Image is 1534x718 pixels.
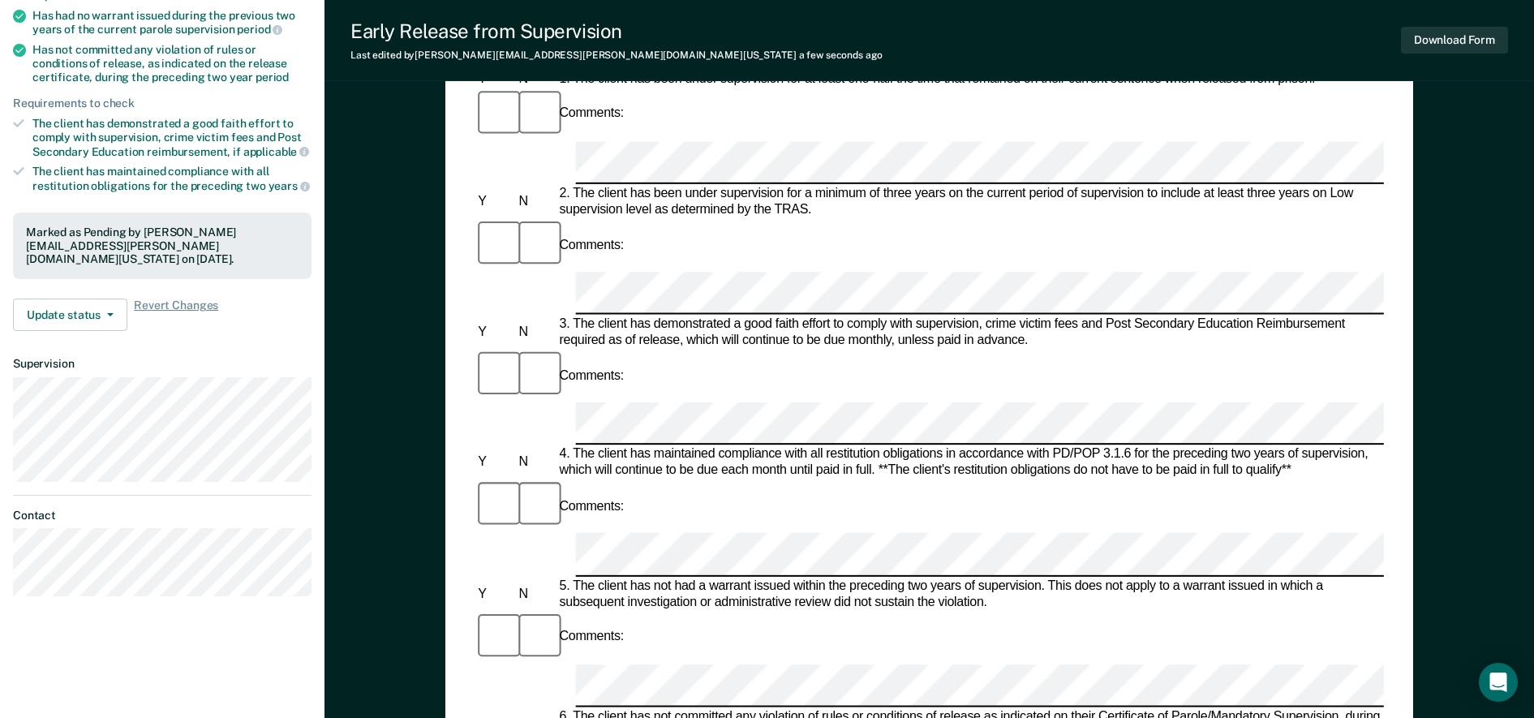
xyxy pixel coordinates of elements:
div: Comments: [556,368,627,384]
div: 5. The client has not had a warrant issued within the preceding two years of supervision. This do... [556,578,1384,610]
div: Y [475,586,515,602]
span: period [256,71,289,84]
div: Y [475,194,515,210]
div: 3. The client has demonstrated a good faith effort to comply with supervision, crime victim fees ... [556,316,1384,349]
div: Y [475,455,515,471]
div: Requirements to check [13,97,312,110]
div: The client has demonstrated a good faith effort to comply with supervision, crime victim fees and... [32,117,312,158]
div: Last edited by [PERSON_NAME][EMAIL_ADDRESS][PERSON_NAME][DOMAIN_NAME][US_STATE] [350,49,883,61]
div: Y [475,325,515,341]
dt: Contact [13,509,312,522]
div: The client has maintained compliance with all restitution obligations for the preceding two [32,165,312,192]
div: Comments: [556,498,627,514]
dt: Supervision [13,357,312,371]
div: Comments: [556,629,627,645]
div: Open Intercom Messenger [1479,663,1518,702]
div: 2. The client has been under supervision for a minimum of three years on the current period of su... [556,186,1384,218]
div: Comments: [556,106,627,123]
div: 4. The client has maintained compliance with all restitution obligations in accordance with PD/PO... [556,447,1384,479]
div: N [515,194,556,210]
div: Early Release from Supervision [350,19,883,43]
button: Update status [13,299,127,331]
div: N [515,325,556,341]
div: N [515,455,556,471]
span: Revert Changes [134,299,218,331]
span: a few seconds ago [799,49,883,61]
div: Has had no warrant issued during the previous two years of the current parole supervision [32,9,312,37]
span: years [269,179,310,192]
span: period [237,23,282,36]
button: Download Form [1401,27,1508,54]
span: applicable [243,145,309,158]
div: N [515,586,556,602]
div: Comments: [556,237,627,253]
div: Marked as Pending by [PERSON_NAME][EMAIL_ADDRESS][PERSON_NAME][DOMAIN_NAME][US_STATE] on [DATE]. [26,226,299,266]
div: Has not committed any violation of rules or conditions of release, as indicated on the release ce... [32,43,312,84]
